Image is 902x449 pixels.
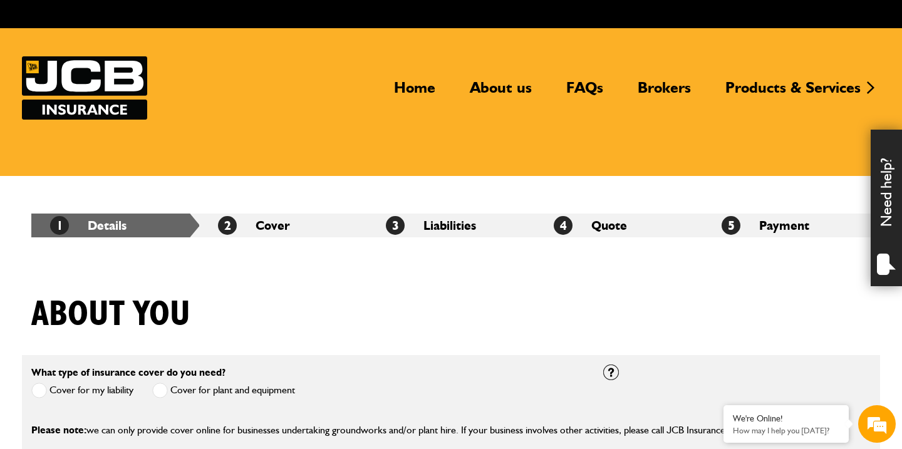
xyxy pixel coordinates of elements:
[31,422,871,438] p: we can only provide cover online for businesses undertaking groundworks and/or plant hire. If you...
[386,216,405,235] span: 3
[218,216,237,235] span: 2
[722,216,740,235] span: 5
[152,383,295,398] label: Cover for plant and equipment
[199,214,367,237] li: Cover
[367,214,535,237] li: Liabilities
[557,78,613,107] a: FAQs
[22,56,147,120] img: JCB Insurance Services logo
[31,294,190,336] h1: About you
[31,424,86,436] span: Please note:
[460,78,541,107] a: About us
[733,413,839,424] div: We're Online!
[716,78,870,107] a: Products & Services
[871,130,902,286] div: Need help?
[31,368,225,378] label: What type of insurance cover do you need?
[31,383,133,398] label: Cover for my liability
[733,426,839,435] p: How may I help you today?
[628,78,700,107] a: Brokers
[554,216,573,235] span: 4
[703,214,871,237] li: Payment
[535,214,703,237] li: Quote
[31,214,199,237] li: Details
[22,56,147,120] a: JCB Insurance Services
[50,216,69,235] span: 1
[385,78,445,107] a: Home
